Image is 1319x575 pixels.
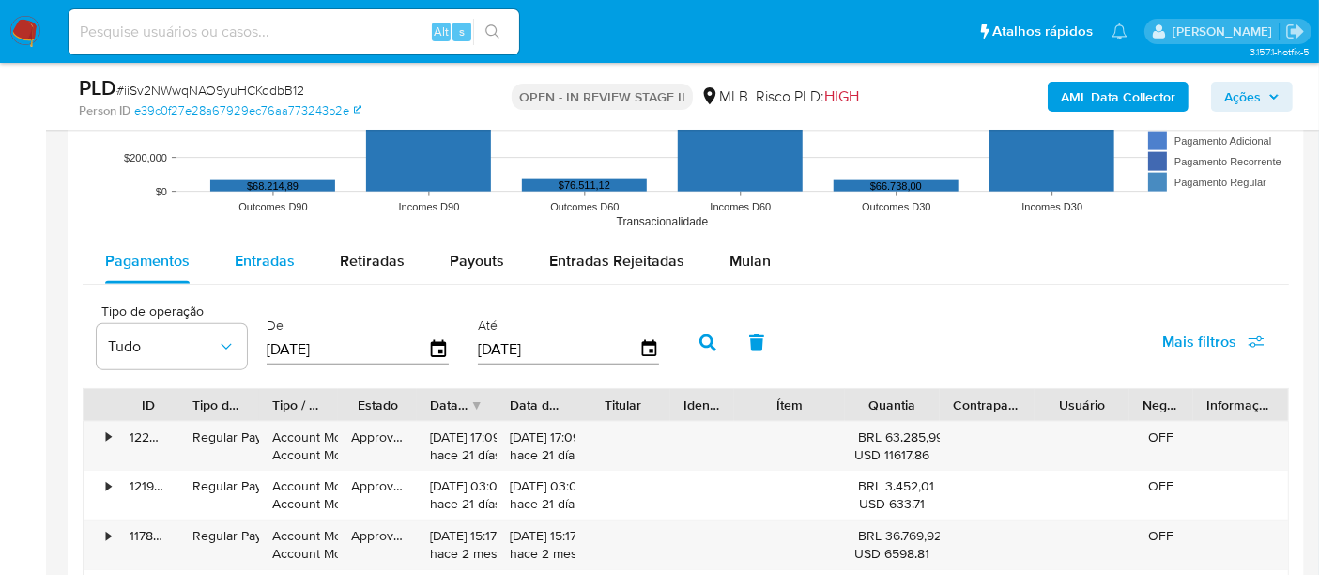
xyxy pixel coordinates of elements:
[1061,82,1175,112] b: AML Data Collector
[1250,44,1310,59] span: 3.157.1-hotfix-5
[79,72,116,102] b: PLD
[134,102,361,119] a: e39c0f27e28a67929ec76aa773243b2e
[1211,82,1293,112] button: Ações
[700,86,748,107] div: MLB
[473,19,512,45] button: search-icon
[512,84,693,110] p: OPEN - IN REVIEW STAGE II
[1173,23,1279,40] p: erico.trevizan@mercadopago.com.br
[756,86,859,107] span: Risco PLD:
[992,22,1093,41] span: Atalhos rápidos
[79,102,130,119] b: Person ID
[434,23,449,40] span: Alt
[1048,82,1189,112] button: AML Data Collector
[1112,23,1127,39] a: Notificações
[459,23,465,40] span: s
[824,85,859,107] span: HIGH
[116,81,304,100] span: # iiSv2NWwqNAO9yuHCKqdbB12
[69,20,519,44] input: Pesquise usuários ou casos...
[1224,82,1261,112] span: Ações
[1285,22,1305,41] a: Sair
